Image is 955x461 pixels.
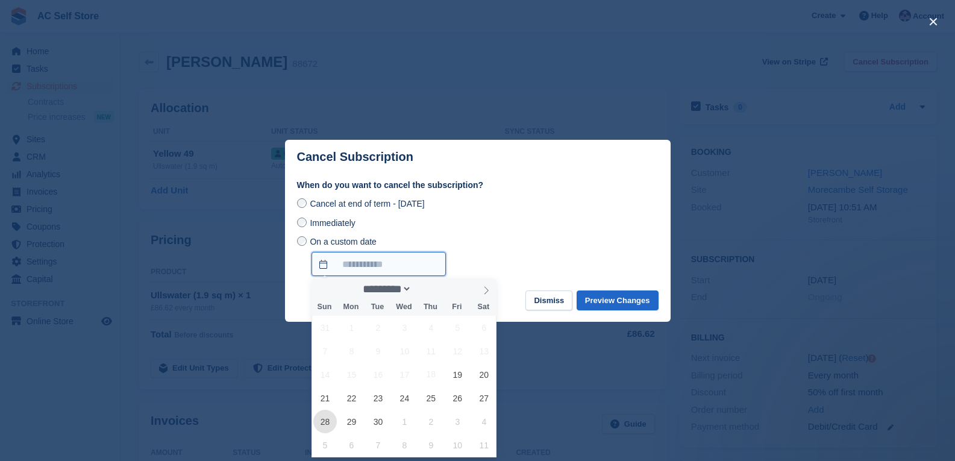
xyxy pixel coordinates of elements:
span: September 6, 2025 [472,316,496,339]
span: Immediately [310,218,355,228]
span: October 5, 2025 [313,433,337,457]
span: October 7, 2025 [366,433,390,457]
button: Preview Changes [577,290,659,310]
span: September 10, 2025 [393,339,416,363]
span: October 11, 2025 [472,433,496,457]
input: Immediately [297,218,307,227]
span: September 27, 2025 [472,386,496,410]
span: October 4, 2025 [472,410,496,433]
input: On a custom date [312,252,446,276]
span: September 26, 2025 [446,386,469,410]
input: Year [412,283,449,295]
span: September 4, 2025 [419,316,443,339]
span: September 29, 2025 [340,410,363,433]
span: October 3, 2025 [446,410,469,433]
span: October 10, 2025 [446,433,469,457]
span: September 23, 2025 [366,386,390,410]
span: September 16, 2025 [366,363,390,386]
span: On a custom date [310,237,377,246]
input: Cancel at end of term - [DATE] [297,198,307,208]
span: Sun [312,303,338,311]
span: September 21, 2025 [313,386,337,410]
span: Wed [390,303,417,311]
span: October 1, 2025 [393,410,416,433]
span: August 31, 2025 [313,316,337,339]
span: September 17, 2025 [393,363,416,386]
p: Cancel Subscription [297,150,413,164]
span: September 12, 2025 [446,339,469,363]
span: October 9, 2025 [419,433,443,457]
span: September 1, 2025 [340,316,363,339]
span: Mon [337,303,364,311]
span: September 28, 2025 [313,410,337,433]
span: September 24, 2025 [393,386,416,410]
span: October 8, 2025 [393,433,416,457]
span: September 19, 2025 [446,363,469,386]
span: October 6, 2025 [340,433,363,457]
span: September 30, 2025 [366,410,390,433]
span: September 7, 2025 [313,339,337,363]
span: Tue [364,303,390,311]
span: September 18, 2025 [419,363,443,386]
span: Sat [470,303,496,311]
span: September 5, 2025 [446,316,469,339]
button: Dismiss [525,290,572,310]
select: Month [359,283,412,295]
span: September 20, 2025 [472,363,496,386]
span: September 11, 2025 [419,339,443,363]
span: September 14, 2025 [313,363,337,386]
span: October 2, 2025 [419,410,443,433]
span: September 25, 2025 [419,386,443,410]
span: Cancel at end of term - [DATE] [310,199,424,209]
span: September 2, 2025 [366,316,390,339]
span: September 22, 2025 [340,386,363,410]
input: On a custom date [297,236,307,246]
span: Thu [417,303,443,311]
span: September 9, 2025 [366,339,390,363]
span: September 8, 2025 [340,339,363,363]
button: close [924,12,943,31]
span: Fri [443,303,470,311]
span: September 15, 2025 [340,363,363,386]
label: When do you want to cancel the subscription? [297,179,659,192]
span: September 3, 2025 [393,316,416,339]
span: September 13, 2025 [472,339,496,363]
